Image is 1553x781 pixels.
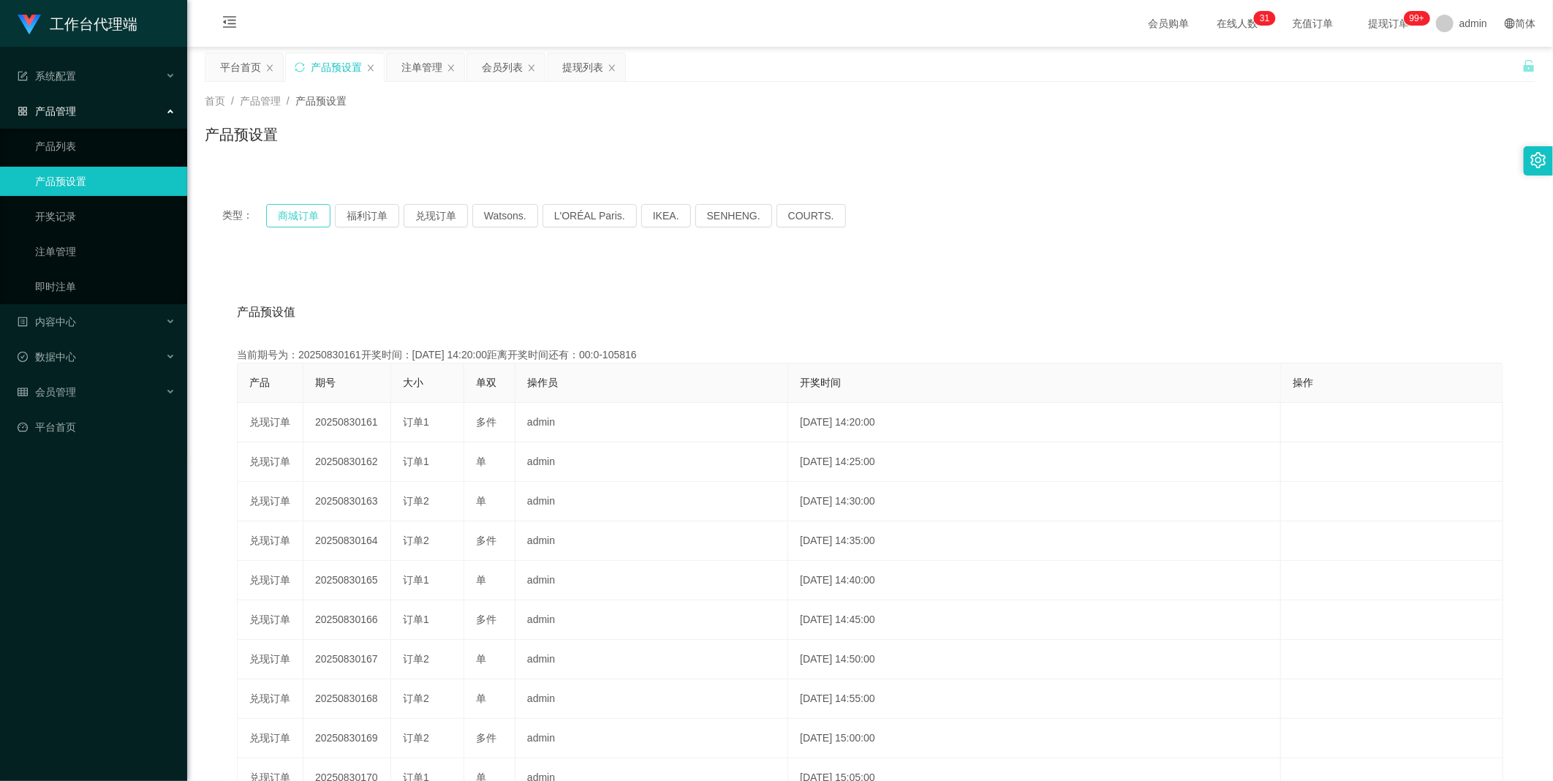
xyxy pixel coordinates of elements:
[303,679,391,719] td: 20250830168
[776,204,846,227] button: COURTS.
[527,377,558,388] span: 操作员
[1404,11,1430,26] sup: 1042
[303,600,391,640] td: 20250830166
[303,640,391,679] td: 20250830167
[18,317,28,327] i: 图标: profile
[238,679,303,719] td: 兑现订单
[18,70,76,82] span: 系统配置
[240,95,281,107] span: 产品管理
[50,1,137,48] h1: 工作台代理端
[238,640,303,679] td: 兑现订单
[35,202,175,231] a: 开奖记录
[788,561,1281,600] td: [DATE] 14:40:00
[18,352,28,362] i: 图标: check-circle-o
[222,204,266,227] span: 类型：
[515,561,788,600] td: admin
[788,482,1281,521] td: [DATE] 14:30:00
[788,679,1281,719] td: [DATE] 14:55:00
[476,693,486,704] span: 单
[1505,18,1515,29] i: 图标: global
[515,403,788,442] td: admin
[515,521,788,561] td: admin
[295,95,347,107] span: 产品预设置
[788,403,1281,442] td: [DATE] 14:20:00
[403,574,429,586] span: 订单1
[238,521,303,561] td: 兑现订单
[562,53,603,81] div: 提现列表
[35,132,175,161] a: 产品列表
[1209,18,1265,29] span: 在线人数
[800,377,841,388] span: 开奖时间
[18,387,28,397] i: 图标: table
[403,614,429,625] span: 订单1
[515,600,788,640] td: admin
[238,482,303,521] td: 兑现订单
[476,495,486,507] span: 单
[403,693,429,704] span: 订单2
[18,316,76,328] span: 内容中心
[18,71,28,81] i: 图标: form
[303,403,391,442] td: 20250830161
[472,204,538,227] button: Watsons.
[295,62,305,72] i: 图标: sync
[35,237,175,266] a: 注单管理
[608,64,616,72] i: 图标: close
[403,535,429,546] span: 订单2
[311,53,362,81] div: 产品预设置
[231,95,234,107] span: /
[18,18,137,29] a: 工作台代理端
[303,442,391,482] td: 20250830162
[1285,18,1341,29] span: 充值订单
[35,167,175,196] a: 产品预设置
[238,600,303,640] td: 兑现订单
[238,561,303,600] td: 兑现订单
[515,640,788,679] td: admin
[18,386,76,398] span: 会员管理
[335,204,399,227] button: 福利订单
[404,204,468,227] button: 兑现订单
[249,377,270,388] span: 产品
[543,204,637,227] button: L'ORÉAL Paris.
[18,412,175,442] a: 图标: dashboard平台首页
[1530,152,1546,168] i: 图标: setting
[265,64,274,72] i: 图标: close
[788,442,1281,482] td: [DATE] 14:25:00
[266,204,330,227] button: 商城订单
[515,679,788,719] td: admin
[403,377,423,388] span: 大小
[35,272,175,301] a: 即时注单
[18,15,41,35] img: logo.9652507e.png
[303,482,391,521] td: 20250830163
[1293,377,1313,388] span: 操作
[447,64,456,72] i: 图标: close
[237,303,295,321] span: 产品预设值
[238,403,303,442] td: 兑现订单
[641,204,691,227] button: IKEA.
[476,732,496,744] span: 多件
[1265,11,1270,26] p: 1
[476,535,496,546] span: 多件
[476,574,486,586] span: 单
[205,95,225,107] span: 首页
[788,640,1281,679] td: [DATE] 14:50:00
[1260,11,1265,26] p: 3
[1361,18,1417,29] span: 提现订单
[482,53,523,81] div: 会员列表
[476,456,486,467] span: 单
[476,416,496,428] span: 多件
[403,653,429,665] span: 订单2
[403,456,429,467] span: 订单1
[1254,11,1275,26] sup: 31
[303,521,391,561] td: 20250830164
[401,53,442,81] div: 注单管理
[205,1,254,48] i: 图标: menu-fold
[788,521,1281,561] td: [DATE] 14:35:00
[695,204,772,227] button: SENHENG.
[238,719,303,758] td: 兑现订单
[403,416,429,428] span: 订单1
[366,64,375,72] i: 图标: close
[220,53,261,81] div: 平台首页
[788,719,1281,758] td: [DATE] 15:00:00
[476,377,496,388] span: 单双
[238,442,303,482] td: 兑现订单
